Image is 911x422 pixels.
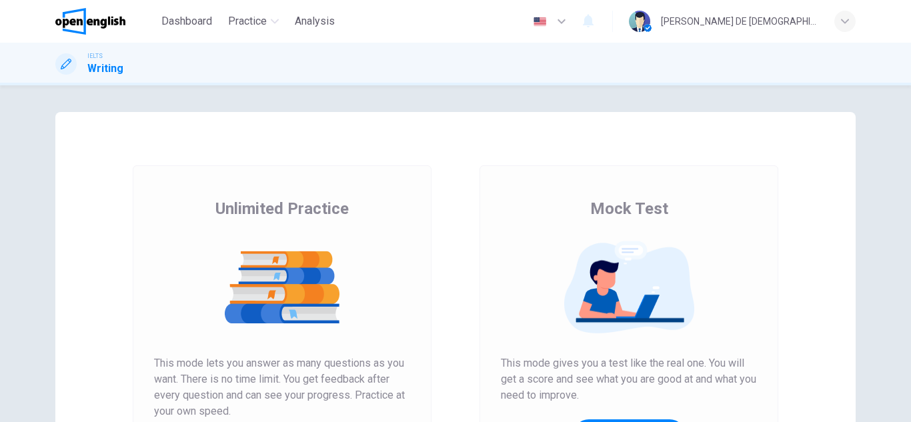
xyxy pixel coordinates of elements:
[215,198,349,219] span: Unlimited Practice
[590,198,668,219] span: Mock Test
[223,9,284,33] button: Practice
[87,51,103,61] span: IELTS
[629,11,650,32] img: Profile picture
[87,61,123,77] h1: Writing
[228,13,267,29] span: Practice
[154,355,410,419] span: This mode lets you answer as many questions as you want. There is no time limit. You get feedback...
[161,13,212,29] span: Dashboard
[55,8,156,35] a: OpenEnglish logo
[661,13,818,29] div: [PERSON_NAME] DE [DEMOGRAPHIC_DATA][PERSON_NAME]
[289,9,340,33] button: Analysis
[55,8,125,35] img: OpenEnglish logo
[532,17,548,27] img: en
[156,9,217,33] button: Dashboard
[501,355,757,403] span: This mode gives you a test like the real one. You will get a score and see what you are good at a...
[295,13,335,29] span: Analysis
